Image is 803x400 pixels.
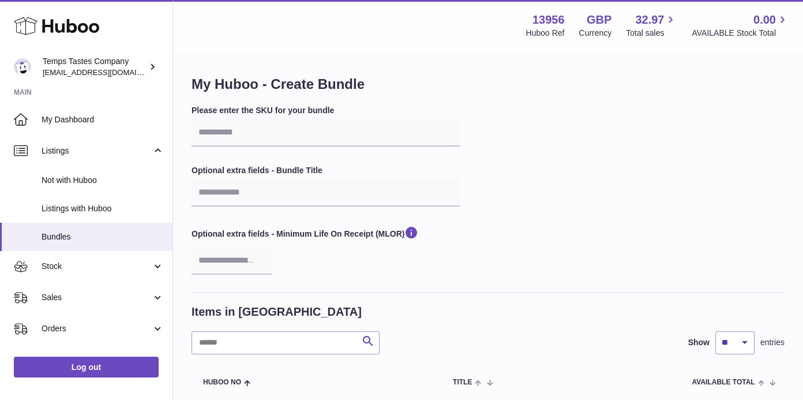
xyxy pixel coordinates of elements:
[43,68,170,77] span: [EMAIL_ADDRESS][DOMAIN_NAME]
[43,56,147,78] div: Temps Tastes Company
[692,12,789,39] a: 0.00 AVAILABLE Stock Total
[192,105,460,116] label: Please enter the SKU for your bundle
[526,28,565,39] div: Huboo Ref
[753,12,776,28] span: 0.00
[692,28,789,39] span: AVAILABLE Stock Total
[453,379,472,386] span: Title
[42,292,152,303] span: Sales
[42,114,164,125] span: My Dashboard
[14,58,31,76] img: Temps@tempstastesco.com
[532,12,565,28] strong: 13956
[14,357,159,377] a: Log out
[192,165,460,176] label: Optional extra fields - Bundle Title
[42,145,152,156] span: Listings
[626,28,677,39] span: Total sales
[42,203,164,214] span: Listings with Huboo
[42,175,164,186] span: Not with Huboo
[626,12,677,39] a: 32.97 Total sales
[760,337,785,348] span: entries
[688,337,710,348] label: Show
[692,379,755,386] span: AVAILABLE Total
[635,12,664,28] span: 32.97
[192,75,785,94] h1: My Huboo - Create Bundle
[42,261,152,272] span: Stock
[579,28,612,39] div: Currency
[42,323,152,334] span: Orders
[203,379,241,386] span: Huboo no
[192,304,362,320] h2: Items in [GEOGRAPHIC_DATA]
[42,231,164,242] span: Bundles
[587,12,611,28] strong: GBP
[192,225,460,244] label: Optional extra fields - Minimum Life On Receipt (MLOR)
